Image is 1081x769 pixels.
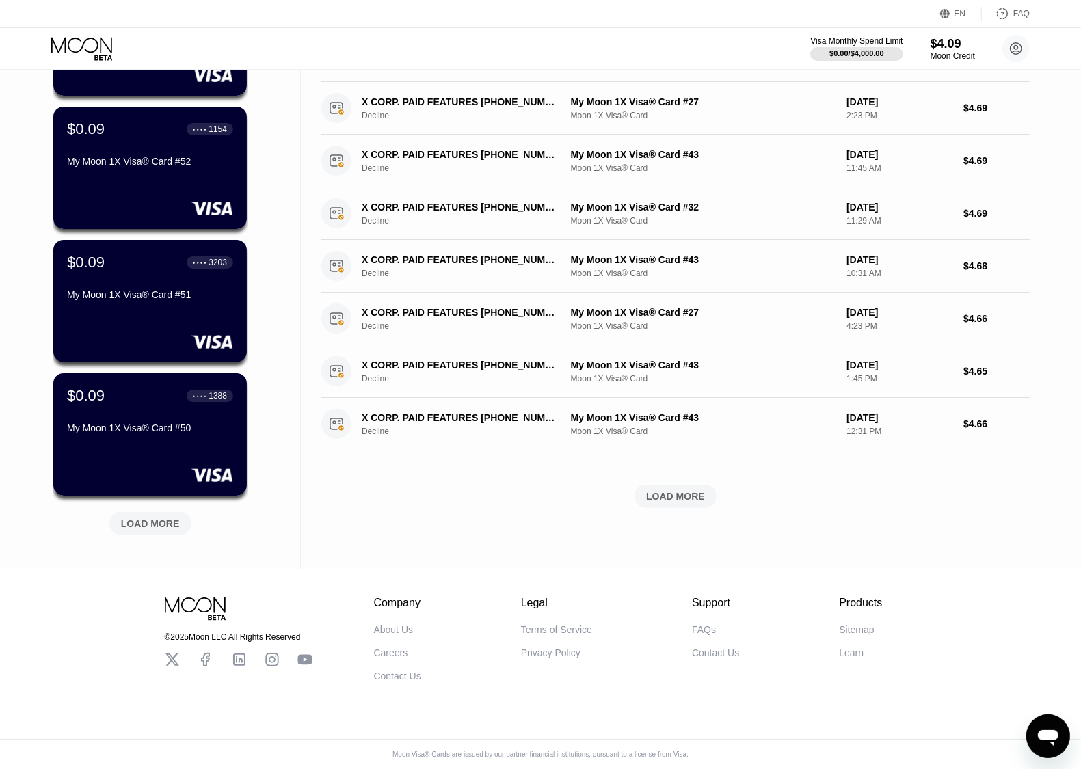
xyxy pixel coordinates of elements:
[839,597,882,609] div: Products
[362,269,576,278] div: Decline
[321,82,1030,135] div: X CORP. PAID FEATURES [PHONE_NUMBER] USDeclineMy Moon 1X Visa® Card #27Moon 1X Visa® Card[DATE]2:...
[1013,9,1030,18] div: FAQ
[67,120,105,138] div: $0.09
[521,624,592,635] div: Terms of Service
[571,307,836,318] div: My Moon 1X Visa® Card #27
[571,374,836,383] div: Moon 1X Visa® Card
[121,517,180,530] div: LOAD MORE
[321,345,1030,398] div: X CORP. PAID FEATURES [PHONE_NUMBER] USDeclineMy Moon 1X Visa® Card #43Moon 1X Visa® Card[DATE]1:...
[209,258,227,267] div: 3203
[571,96,836,107] div: My Moon 1X Visa® Card #27
[829,49,884,57] div: $0.00 / $4,000.00
[846,321,952,331] div: 4:23 PM
[362,111,576,120] div: Decline
[321,485,1030,508] div: LOAD MORE
[321,398,1030,450] div: X CORP. PAID FEATURES [PHONE_NUMBER] USDeclineMy Moon 1X Visa® Card #43Moon 1X Visa® Card[DATE]12...
[521,647,580,658] div: Privacy Policy
[571,412,836,423] div: My Moon 1X Visa® Card #43
[846,96,952,107] div: [DATE]
[209,391,227,401] div: 1388
[955,9,966,18] div: EN
[67,387,105,405] div: $0.09
[846,254,952,265] div: [DATE]
[963,313,1030,324] div: $4.66
[571,269,836,278] div: Moon 1X Visa® Card
[810,36,903,46] div: Visa Monthly Spend Limit
[571,149,836,160] div: My Moon 1X Visa® Card #43
[846,111,952,120] div: 2:23 PM
[810,36,903,61] div: Visa Monthly Spend Limit$0.00/$4,000.00
[692,597,739,609] div: Support
[321,293,1030,345] div: X CORP. PAID FEATURES [PHONE_NUMBER] USDeclineMy Moon 1X Visa® Card #27Moon 1X Visa® Card[DATE]4:...
[571,216,836,226] div: Moon 1X Visa® Card
[571,427,836,436] div: Moon 1X Visa® Card
[362,202,561,213] div: X CORP. PAID FEATURES [PHONE_NUMBER] US
[963,366,1030,377] div: $4.65
[571,163,836,173] div: Moon 1X Visa® Card
[362,360,561,370] div: X CORP. PAID FEATURES [PHONE_NUMBER] US
[53,107,247,229] div: $0.09● ● ● ●1154My Moon 1X Visa® Card #52
[846,269,952,278] div: 10:31 AM
[963,418,1030,429] div: $4.66
[362,254,561,265] div: X CORP. PAID FEATURES [PHONE_NUMBER] US
[571,111,836,120] div: Moon 1X Visa® Card
[571,202,836,213] div: My Moon 1X Visa® Card #32
[963,208,1030,219] div: $4.69
[374,671,421,682] div: Contact Us
[193,127,206,131] div: ● ● ● ●
[67,422,233,433] div: My Moon 1X Visa® Card #50
[846,374,952,383] div: 1:45 PM
[839,647,864,658] div: Learn
[321,187,1030,240] div: X CORP. PAID FEATURES [PHONE_NUMBER] USDeclineMy Moon 1X Visa® Card #32Moon 1X Visa® Card[DATE]11...
[67,254,105,271] div: $0.09
[321,240,1030,293] div: X CORP. PAID FEATURES [PHONE_NUMBER] USDeclineMy Moon 1X Visa® Card #43Moon 1X Visa® Card[DATE]10...
[521,597,592,609] div: Legal
[374,647,408,658] div: Careers
[382,751,699,758] div: Moon Visa® Cards are issued by our partner financial institutions, pursuant to a license from Visa.
[362,307,561,318] div: X CORP. PAID FEATURES [PHONE_NUMBER] US
[692,647,739,658] div: Contact Us
[99,507,202,535] div: LOAD MORE
[963,103,1030,113] div: $4.69
[571,321,836,331] div: Moon 1X Visa® Card
[571,360,836,370] div: My Moon 1X Visa® Card #43
[982,7,1030,21] div: FAQ
[839,624,874,635] div: Sitemap
[846,412,952,423] div: [DATE]
[362,427,576,436] div: Decline
[846,307,952,318] div: [DATE]
[931,37,975,51] div: $4.09
[362,374,576,383] div: Decline
[931,37,975,61] div: $4.09Moon Credit
[374,597,421,609] div: Company
[692,624,716,635] div: FAQs
[571,254,836,265] div: My Moon 1X Visa® Card #43
[193,394,206,398] div: ● ● ● ●
[67,156,233,167] div: My Moon 1X Visa® Card #52
[374,624,414,635] div: About Us
[846,163,952,173] div: 11:45 AM
[321,135,1030,187] div: X CORP. PAID FEATURES [PHONE_NUMBER] USDeclineMy Moon 1X Visa® Card #43Moon 1X Visa® Card[DATE]11...
[362,321,576,331] div: Decline
[209,124,227,134] div: 1154
[846,427,952,436] div: 12:31 PM
[846,202,952,213] div: [DATE]
[165,632,312,642] div: © 2025 Moon LLC All Rights Reserved
[362,149,561,160] div: X CORP. PAID FEATURES [PHONE_NUMBER] US
[53,373,247,496] div: $0.09● ● ● ●1388My Moon 1X Visa® Card #50
[193,260,206,265] div: ● ● ● ●
[846,149,952,160] div: [DATE]
[53,240,247,362] div: $0.09● ● ● ●3203My Moon 1X Visa® Card #51
[67,289,233,300] div: My Moon 1X Visa® Card #51
[931,51,975,61] div: Moon Credit
[1026,714,1070,758] iframe: Кнопка запуска окна обмена сообщениями
[646,490,705,502] div: LOAD MORE
[846,216,952,226] div: 11:29 AM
